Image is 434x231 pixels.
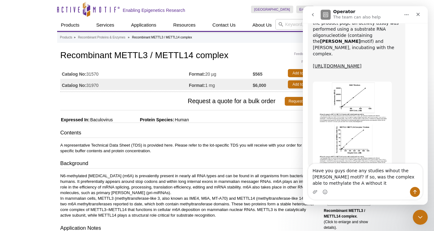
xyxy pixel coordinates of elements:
[288,69,316,77] a: Add to Cart
[352,6,377,13] li: (0 items)
[57,19,83,31] a: Products
[249,19,276,31] a: About Us
[324,208,365,218] b: Recombinant METTL3 / METTL14 complex
[253,71,263,77] strong: $565
[60,79,189,90] td: 31970
[62,83,86,88] strong: Catalog No:
[60,129,318,138] h3: Contents
[303,6,428,205] iframe: Intercom live chat
[107,181,117,191] button: Send a message…
[10,183,15,188] button: Upload attachment
[60,160,318,168] h3: Background
[209,19,239,31] a: Contact Us
[174,117,189,122] span: Human
[288,80,316,88] a: Add to Cart
[132,36,192,39] li: Recombinant METTL3 / METTL14 complex
[189,83,205,88] strong: Format:
[78,35,126,40] a: Recombinant Proteins & Enzymes
[5,158,120,181] textarea: Message…
[189,68,253,79] td: 20 µg
[62,71,86,77] strong: Catalog No:
[60,117,90,122] span: Expressed In:
[189,71,205,77] strong: Format:
[294,51,318,58] a: Feedback
[294,59,318,66] a: Print
[127,19,160,31] a: Applications
[17,33,58,38] b: [PERSON_NAME]
[413,210,428,225] iframe: Intercom live chat
[123,8,185,13] h2: Enabling Epigenetics Research
[60,35,72,40] a: Products
[324,208,374,230] p: . (Click to enlarge and show details).
[60,143,318,154] p: A representative Technical Data Sheet (TDS) is provided here. Please refer to the lot-specific TD...
[60,173,318,218] p: N6-methylated [MEDICAL_DATA] (m6A) is prevalently present in nearly all RNA types and can be foun...
[60,97,285,106] span: Request a quote for a bulk order
[20,183,25,188] button: Emoji picker
[170,19,200,31] a: Resources
[60,68,189,79] td: 31570
[90,117,113,122] span: Baculovirus
[296,6,314,13] a: English
[10,57,59,62] a: [URL][DOMAIN_NAME]
[74,36,76,39] li: »
[128,36,130,39] li: »
[251,6,293,13] a: [GEOGRAPHIC_DATA]
[285,97,318,106] a: Request Quote
[253,83,266,88] strong: $6,000
[10,2,97,75] div: Hi, yes this protein can methylate single stranded RNA. You can see on the product page an activi...
[92,19,118,31] a: Services
[114,117,174,122] span: Protein Species:
[275,19,377,30] input: Keyword, Cat. No.
[60,51,318,61] h1: Recombinant METTL3 / METTL14 complex
[330,6,331,13] li: |
[189,79,253,90] td: 1 mg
